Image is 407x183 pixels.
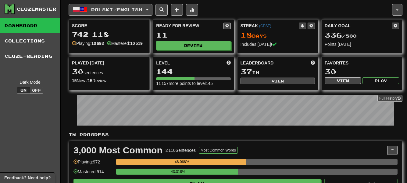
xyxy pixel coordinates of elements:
[227,60,231,66] span: Score more points to level up
[72,60,104,66] span: Played [DATE]
[241,78,315,84] button: View
[107,40,143,46] div: Mastered:
[325,23,392,29] div: Daily Goal
[118,169,238,175] div: 43.318%
[171,4,183,16] button: Add sentence to collection
[241,60,274,66] span: Leaderboard
[186,4,198,16] button: More stats
[166,147,196,153] div: 2 110 Sentences
[30,87,43,93] button: Off
[362,77,399,84] button: Play
[73,169,113,179] div: Mastered: 914
[17,6,56,12] div: Clozemaster
[72,67,84,76] span: 30
[5,79,55,85] div: Dark Mode
[91,41,104,46] strong: 10 693
[325,33,357,38] span: / 500
[241,67,252,76] span: 37
[72,78,146,84] div: New / Review
[156,80,230,86] div: 11 157 more points to level 145
[311,60,315,66] span: This week in points, UTC
[73,159,113,169] div: Playing: 972
[259,24,271,28] a: (CEST)
[241,31,315,39] div: Day s
[241,68,315,76] div: th
[156,23,223,29] div: Ready for Review
[72,68,146,76] div: sentences
[69,4,152,16] button: Polski/English
[156,31,230,39] div: 11
[241,31,252,39] span: 18
[325,77,361,84] button: View
[17,87,30,93] button: On
[155,4,168,16] button: Search sentences
[241,41,315,47] div: Includes [DATE]!
[72,78,77,83] strong: 15
[73,146,162,155] div: 3,000 Most Common
[72,40,104,46] div: Playing:
[130,41,143,46] strong: 10 519
[241,23,299,29] div: Streak
[91,7,142,12] span: Polski / English
[118,159,246,165] div: 46.066%
[156,60,170,66] span: Level
[4,175,51,181] span: Open feedback widget
[325,41,399,47] div: Points [DATE]
[72,23,146,29] div: Score
[87,78,92,83] strong: 15
[156,41,230,50] button: Review
[377,95,402,102] a: Full History
[325,31,342,39] span: 336
[69,132,402,138] p: In Progress
[325,60,399,66] div: Favorites
[72,31,146,38] div: 742 118
[325,68,399,75] div: 30
[156,68,230,75] div: 144
[199,147,238,154] button: Most Common Words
